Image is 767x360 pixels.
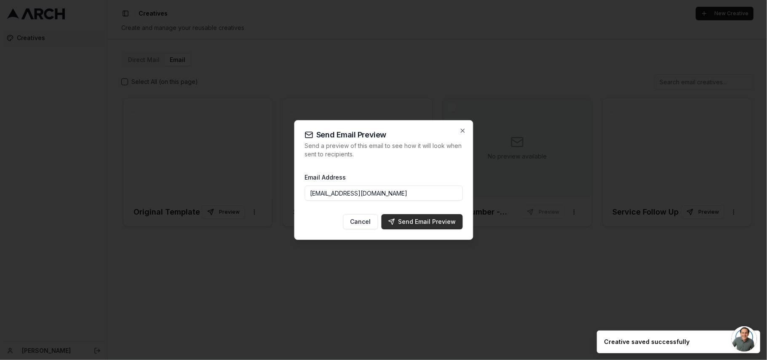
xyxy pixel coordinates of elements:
button: Send Email Preview [381,214,462,229]
div: Send Email Preview [388,218,456,226]
h2: Send Email Preview [305,131,462,139]
p: Send a preview of this email to see how it will look when sent to recipients. [305,142,462,159]
button: Cancel [343,214,378,229]
label: Email Address [305,174,346,181]
input: Enter email address to receive preview [305,185,462,201]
